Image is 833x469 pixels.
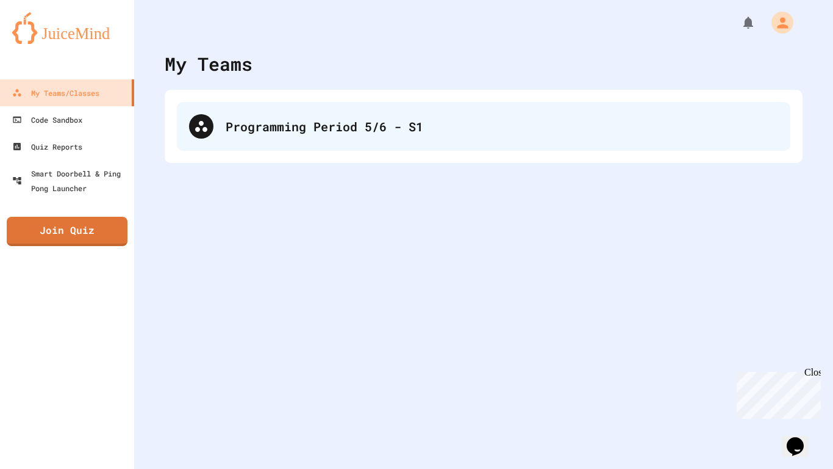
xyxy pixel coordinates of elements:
[177,102,790,151] div: Programming Period 5/6 - S1
[759,9,796,37] div: My Account
[12,112,82,127] div: Code Sandbox
[12,166,129,195] div: Smart Doorbell & Ping Pong Launcher
[7,217,127,246] a: Join Quiz
[718,12,759,33] div: My Notifications
[5,5,84,78] div: Chat with us now!Close
[732,367,821,419] iframe: chat widget
[782,420,821,457] iframe: chat widget
[165,50,252,78] div: My Teams
[12,85,99,100] div: My Teams/Classes
[226,117,778,136] div: Programming Period 5/6 - S1
[12,12,122,44] img: logo-orange.svg
[12,139,82,154] div: Quiz Reports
